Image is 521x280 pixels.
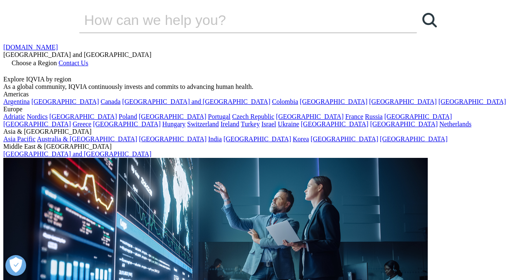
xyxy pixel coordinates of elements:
[3,51,518,59] div: [GEOGRAPHIC_DATA] and [GEOGRAPHIC_DATA]
[272,98,298,105] a: Colombia
[232,113,274,120] a: Czech Republic
[3,113,25,120] a: Adriatic
[3,98,30,105] a: Argentina
[293,135,309,142] a: Korea
[101,98,121,105] a: Canada
[439,98,506,105] a: [GEOGRAPHIC_DATA]
[3,120,71,128] a: [GEOGRAPHIC_DATA]
[12,59,57,66] span: Choose a Region
[58,59,88,66] a: Contact Us
[208,113,230,120] a: Portugal
[241,120,260,128] a: Turkey
[3,150,151,157] a: [GEOGRAPHIC_DATA] and [GEOGRAPHIC_DATA]
[345,113,363,120] a: France
[93,120,160,128] a: [GEOGRAPHIC_DATA]
[3,106,518,113] div: Europe
[5,255,26,276] button: Open Preferences
[384,113,452,120] a: [GEOGRAPHIC_DATA]
[3,83,518,91] div: As a global community, IQVIA continuously invests and commits to advancing human health.
[139,113,206,120] a: [GEOGRAPHIC_DATA]
[3,44,58,51] a: [DOMAIN_NAME]
[3,135,36,142] a: Asia Pacific
[380,135,448,142] a: [GEOGRAPHIC_DATA]
[79,7,393,32] input: Buscar
[119,113,137,120] a: Poland
[417,7,442,32] a: Buscar
[221,120,239,128] a: Ireland
[365,113,383,120] a: Russia
[32,98,99,105] a: [GEOGRAPHIC_DATA]
[162,120,186,128] a: Hungary
[262,120,276,128] a: Israel
[3,76,518,83] div: Explore IQVIA by region
[369,98,437,105] a: [GEOGRAPHIC_DATA]
[300,98,367,105] a: [GEOGRAPHIC_DATA]
[370,120,438,128] a: [GEOGRAPHIC_DATA]
[223,135,291,142] a: [GEOGRAPHIC_DATA]
[37,135,137,142] a: Australia & [GEOGRAPHIC_DATA]
[73,120,91,128] a: Greece
[3,128,518,135] div: Asia & [GEOGRAPHIC_DATA]
[3,91,518,98] div: Americas
[139,135,206,142] a: [GEOGRAPHIC_DATA]
[422,13,437,27] svg: Search
[27,113,48,120] a: Nordics
[187,120,219,128] a: Switzerland
[439,120,471,128] a: Netherlands
[122,98,270,105] a: [GEOGRAPHIC_DATA] and [GEOGRAPHIC_DATA]
[208,135,222,142] a: India
[49,113,117,120] a: [GEOGRAPHIC_DATA]
[278,120,299,128] a: Ukraine
[310,135,378,142] a: [GEOGRAPHIC_DATA]
[276,113,344,120] a: [GEOGRAPHIC_DATA]
[301,120,368,128] a: [GEOGRAPHIC_DATA]
[3,143,518,150] div: Middle East & [GEOGRAPHIC_DATA]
